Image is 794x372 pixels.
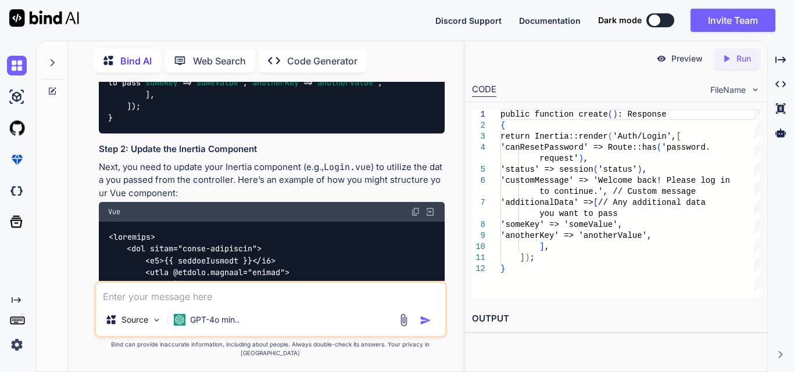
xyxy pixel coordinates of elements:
img: chevron down [750,85,760,95]
div: 3 [472,131,485,142]
div: 4 [472,142,485,153]
div: CODE [472,83,496,97]
div: 6 [472,175,485,186]
img: settings [7,335,27,355]
img: darkCloudIdeIcon [7,181,27,201]
span: : Response [618,110,667,119]
h3: Step 2: Update the Inertia Component [99,143,445,156]
p: Bind AI [120,54,152,68]
span: ( [657,143,661,152]
button: Invite Team [691,9,775,32]
span: ( [608,110,613,119]
span: Documentation [519,16,581,26]
span: } [500,264,505,273]
div: 10 [472,241,485,252]
span: , [642,165,647,174]
span: public function create [500,110,608,119]
img: preview [656,53,667,64]
span: 'canResetPassword' => Route::has [500,143,657,152]
span: ( [608,132,613,141]
p: Next, you need to update your Inertia component (e.g., ) to utilize the data you passed from the ... [99,161,445,200]
span: 'someKey' => 'someValue', [500,220,623,229]
img: chat [7,56,27,75]
span: ) [613,110,617,119]
p: Run [736,53,751,64]
img: icon [420,315,431,326]
div: 8 [472,219,485,230]
span: 'someKey' [141,78,183,88]
span: 'status' [598,165,637,174]
img: Bind AI [9,9,79,27]
span: ) [578,154,583,163]
img: Pick Models [152,315,162,325]
span: ] [539,242,544,251]
p: Web Search [193,54,246,68]
span: , [584,154,588,163]
span: 'anotherValue' [313,78,378,88]
div: 12 [472,263,485,275]
span: ) [525,253,530,262]
span: 'status' => session [500,165,593,174]
span: you want to pass [539,209,617,218]
img: Open in Browser [425,207,435,217]
span: [ [676,132,681,141]
span: 'customMessage' => 'Welcome back! Please l [500,176,706,185]
p: Source [121,314,148,326]
div: 1 [472,109,485,120]
span: 'Auth/Login', [613,132,676,141]
span: Dark mode [598,15,642,26]
span: , [545,242,549,251]
div: 9 [472,230,485,241]
div: 2 [472,120,485,131]
span: ( [593,165,598,174]
img: GPT-4o mini [174,314,185,326]
span: 'anotherKey' => 'anotherValue', [500,231,652,240]
img: copy [411,207,420,216]
img: premium [7,150,27,169]
span: return Inertia::render [500,132,608,141]
code: Login.vue [324,161,371,173]
div: 11 [472,252,485,263]
span: to continue.', // Custom message [539,187,696,196]
span: Discord Support [435,16,502,26]
span: request' [539,154,578,163]
p: Code Generator [287,54,357,68]
img: githubLight [7,118,27,138]
span: og in [706,176,730,185]
button: Discord Support [435,15,502,27]
span: { [500,121,505,130]
span: ; [530,253,534,262]
div: 5 [472,164,485,175]
p: GPT-4o min.. [190,314,239,326]
span: Vue [108,207,120,216]
span: 'anotherKey' [248,78,303,88]
span: ] [520,253,525,262]
img: attachment [397,313,410,327]
span: FileName [710,84,746,96]
div: 7 [472,197,485,208]
img: ai-studio [7,87,27,107]
span: [ [593,198,598,207]
span: 'password. [661,143,710,152]
h2: OUTPUT [465,305,767,333]
p: Preview [671,53,703,64]
span: 'someValue' [192,78,243,88]
p: Bind can provide inaccurate information, including about people. Always double-check its answers.... [94,340,447,357]
span: 'additionalData' => [500,198,593,207]
span: // Any additional data [598,198,706,207]
span: ) [637,165,642,174]
button: Documentation [519,15,581,27]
